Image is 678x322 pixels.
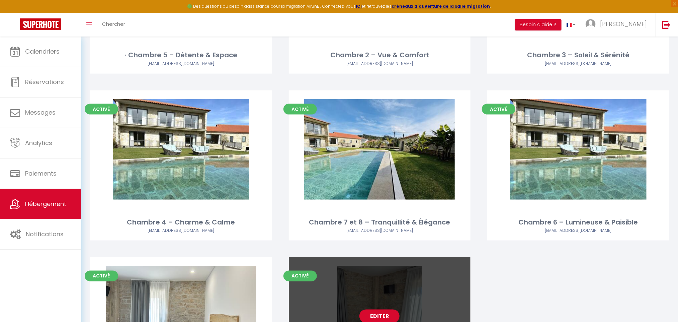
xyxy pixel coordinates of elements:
a: Chercher [97,13,130,37]
span: Analytics [25,139,52,147]
span: Hébergement [25,200,66,208]
span: Activé [283,271,317,281]
button: Ouvrir le widget de chat LiveChat [5,3,25,23]
span: Activé [85,104,118,115]
a: ICI [356,3,362,9]
div: Chambre 2 – Vue & Comfort [289,50,471,60]
div: Airbnb [90,228,272,234]
div: Airbnb [90,61,272,67]
span: Réservations [25,78,64,86]
img: Super Booking [20,18,61,30]
img: logout [662,20,671,29]
div: · Chambre 5 – Détente & Espace [90,50,272,60]
div: Chambre 4 – Charme & Calme [90,217,272,228]
div: Chambre 3 – Soleil & Sérénité [487,50,669,60]
div: Airbnb [289,61,471,67]
div: Chambre 6 – Lumineuse & Paisible [487,217,669,228]
div: Airbnb [289,228,471,234]
div: Airbnb [487,61,669,67]
div: Airbnb [487,228,669,234]
span: Paiements [25,169,57,178]
span: Activé [85,271,118,281]
span: Chercher [102,20,125,27]
span: Activé [283,104,317,115]
span: Messages [25,108,56,117]
a: créneaux d'ouverture de la salle migration [392,3,490,9]
div: Chambre 7 et 8 – Tranquillité & Élégance [289,217,471,228]
img: ... [586,19,596,29]
button: Besoin d'aide ? [515,19,562,30]
span: Notifications [26,230,64,238]
a: ... [PERSON_NAME] [581,13,655,37]
span: [PERSON_NAME] [600,20,647,28]
span: Activé [482,104,515,115]
span: Calendriers [25,47,60,56]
